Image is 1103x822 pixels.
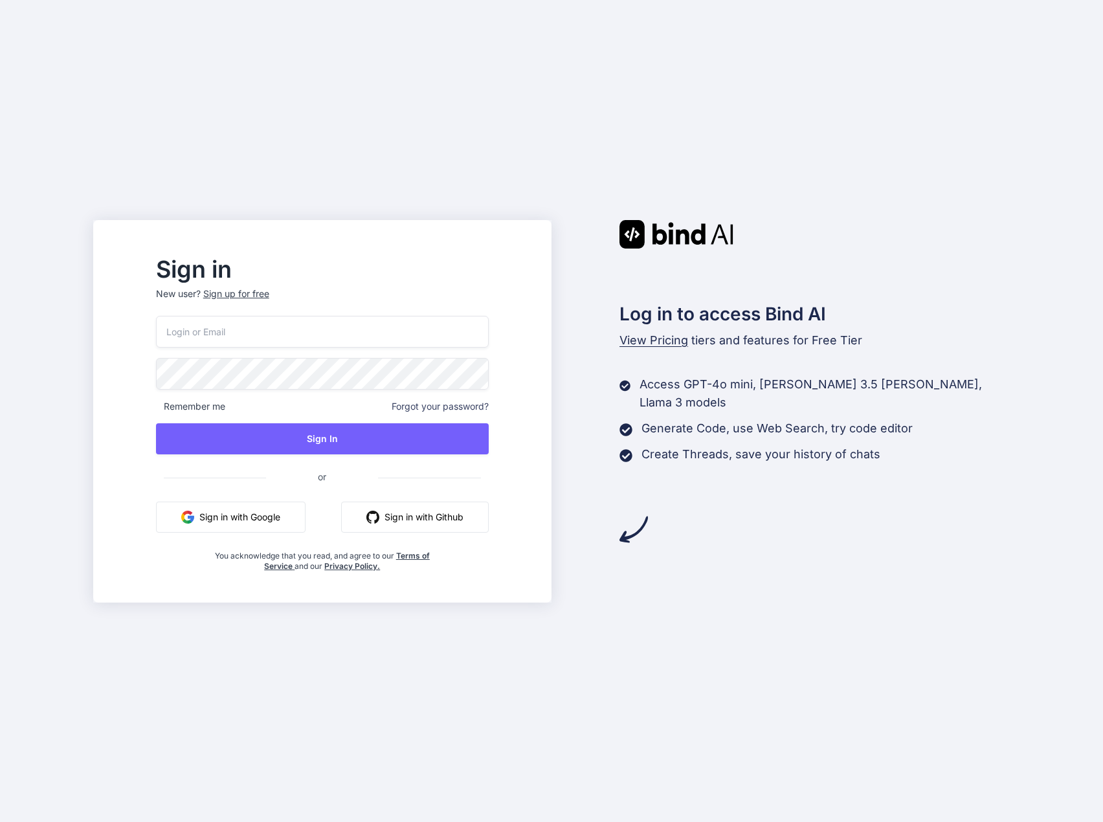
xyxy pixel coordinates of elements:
a: Privacy Policy. [324,561,380,571]
input: Login or Email [156,316,489,348]
p: tiers and features for Free Tier [619,331,1010,350]
h2: Log in to access Bind AI [619,300,1010,328]
button: Sign in with Github [341,502,489,533]
p: Create Threads, save your history of chats [641,445,880,463]
button: Sign in with Google [156,502,306,533]
div: You acknowledge that you read, and agree to our and our [211,543,433,572]
span: View Pricing [619,333,688,347]
p: Access GPT-4o mini, [PERSON_NAME] 3.5 [PERSON_NAME], Llama 3 models [640,375,1010,412]
button: Sign In [156,423,489,454]
span: or [266,461,378,493]
a: Terms of Service [264,551,430,571]
div: Sign up for free [203,287,269,300]
span: Remember me [156,400,225,413]
img: arrow [619,515,648,544]
span: Forgot your password? [392,400,489,413]
p: Generate Code, use Web Search, try code editor [641,419,913,438]
img: google [181,511,194,524]
img: Bind AI logo [619,220,733,249]
p: New user? [156,287,489,316]
h2: Sign in [156,259,489,280]
img: github [366,511,379,524]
